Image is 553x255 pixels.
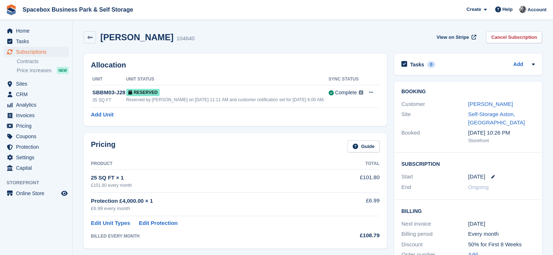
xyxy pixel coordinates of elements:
[401,160,535,167] h2: Subscription
[4,131,69,141] a: menu
[401,110,468,127] div: Site
[359,90,363,95] img: icon-info-grey-7440780725fd019a000dd9b08b2336e03edf1995a4989e88bcd33f0948082b44.svg
[401,240,468,249] div: Discount
[4,47,69,57] a: menu
[176,34,195,43] div: 104640
[4,110,69,120] a: menu
[468,173,485,181] time: 2025-09-01 00:00:00 UTC
[468,129,535,137] div: [DATE] 10:26 PM
[16,142,60,152] span: Protection
[7,179,72,186] span: Storefront
[401,207,535,214] h2: Billing
[16,110,60,120] span: Invoices
[513,61,523,69] a: Add
[434,31,478,43] a: View on Stripe
[16,36,60,46] span: Tasks
[16,188,60,198] span: Online Store
[468,101,513,107] a: [PERSON_NAME]
[16,152,60,163] span: Settings
[6,4,17,15] img: stora-icon-8386f47178a22dfd0bd8f6a31ec36ba5ce8667c1dd55bd0f319d3a0aa187defe.svg
[16,26,60,36] span: Home
[4,26,69,36] a: menu
[401,183,468,192] div: End
[348,140,380,152] a: Guide
[410,61,424,68] h2: Tasks
[92,89,126,97] div: SBBM03-J28
[17,66,69,74] a: Price increases NEW
[4,89,69,99] a: menu
[326,169,380,192] td: £101.80
[100,32,173,42] h2: [PERSON_NAME]
[16,89,60,99] span: CRM
[401,129,468,144] div: Booked
[91,140,116,152] h2: Pricing
[401,173,468,181] div: Start
[329,74,364,85] th: Sync Status
[466,6,481,13] span: Create
[401,89,535,95] h2: Booking
[4,188,69,198] a: menu
[91,74,126,85] th: Unit
[401,100,468,108] div: Customer
[468,220,535,228] div: [DATE]
[326,158,380,170] th: Total
[326,193,380,216] td: £6.99
[4,142,69,152] a: menu
[16,131,60,141] span: Coupons
[20,4,136,16] a: Spacebox Business Park & Self Storage
[468,111,525,126] a: Self-Storage Aston, [GEOGRAPHIC_DATA]
[91,197,326,205] div: Protection £4,000.00 × 1
[335,89,357,96] div: Complete
[4,121,69,131] a: menu
[91,174,326,182] div: 25 SQ FT × 1
[4,100,69,110] a: menu
[92,97,126,103] div: 35 SQ FT
[91,61,380,69] h2: Allocation
[16,100,60,110] span: Analytics
[91,182,326,189] div: £101.80 every month
[528,6,546,13] span: Account
[57,67,69,74] div: NEW
[519,6,526,13] img: SUDIPTA VIRMANI
[91,205,326,212] div: £6.99 every month
[91,219,130,227] a: Edit Unit Types
[4,79,69,89] a: menu
[468,184,489,190] span: Ongoing
[126,96,329,103] div: Reserved by [PERSON_NAME] on [DATE] 11:11 AM and customer notification set for [DATE] 6:00 AM.
[17,67,52,74] span: Price increases
[4,36,69,46] a: menu
[16,163,60,173] span: Capital
[139,219,178,227] a: Edit Protection
[486,31,542,43] a: Cancel Subscription
[60,189,69,198] a: Preview store
[126,74,329,85] th: Unit Status
[326,231,380,240] div: £108.79
[437,34,469,41] span: View on Stripe
[17,58,69,65] a: Contracts
[91,111,113,119] a: Add Unit
[401,220,468,228] div: Next invoice
[4,152,69,163] a: menu
[91,158,326,170] th: Product
[126,89,160,96] span: Reserved
[427,61,436,68] div: 0
[16,79,60,89] span: Sites
[401,230,468,238] div: Billing period
[16,47,60,57] span: Subscriptions
[468,240,535,249] div: 50% for First 8 Weeks
[468,137,535,144] div: Storefront
[91,233,326,239] div: BILLED EVERY MONTH
[468,230,535,238] div: Every month
[502,6,513,13] span: Help
[16,121,60,131] span: Pricing
[4,163,69,173] a: menu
